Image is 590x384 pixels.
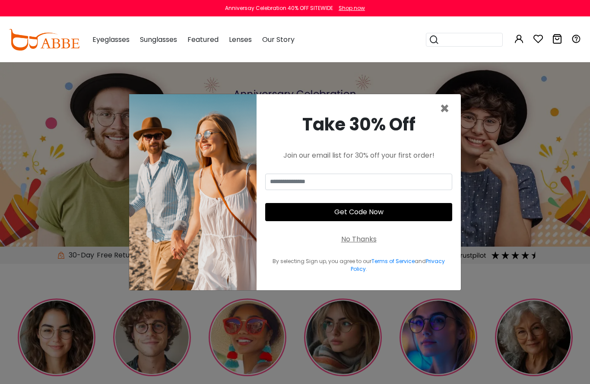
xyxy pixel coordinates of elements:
[440,101,450,117] button: Close
[265,150,452,161] div: Join our email list for 30% off your first order!
[229,35,252,44] span: Lenses
[265,257,452,273] div: By selecting Sign up, you agree to our and .
[371,257,415,265] a: Terms of Service
[339,4,365,12] div: Shop now
[440,98,450,120] span: ×
[334,4,365,12] a: Shop now
[187,35,219,44] span: Featured
[262,35,295,44] span: Our Story
[225,4,333,12] div: Anniversay Celebration 40% OFF SITEWIDE
[265,111,452,137] div: Take 30% Off
[341,234,377,244] div: No Thanks
[129,94,257,290] img: welcome
[92,35,130,44] span: Eyeglasses
[9,29,79,51] img: abbeglasses.com
[351,257,445,273] a: Privacy Policy
[140,35,177,44] span: Sunglasses
[265,203,452,221] button: Get Code Now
